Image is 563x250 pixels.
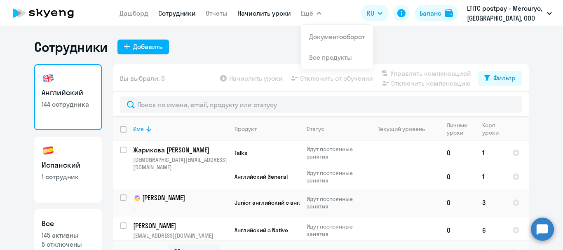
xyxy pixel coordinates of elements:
div: Текущий уровень [378,125,425,133]
td: 1 [476,141,506,165]
p: [DEMOGRAPHIC_DATA][EMAIL_ADDRESS][DOMAIN_NAME] [133,156,228,171]
input: Поиск по имени, email, продукту или статусу [120,96,522,113]
span: Английский с Native [235,227,288,234]
div: Текущий уровень [370,125,440,133]
a: Дашборд [120,9,148,17]
td: 0 [440,165,476,189]
button: Фильтр [478,71,522,86]
p: Идут постоянные занятия [307,169,363,184]
p: Идут постоянные занятия [307,145,363,160]
span: Вы выбрали: 0 [120,73,165,83]
p: [PERSON_NAME] [133,221,226,230]
h3: Испанский [42,160,94,171]
a: child[PERSON_NAME] [133,193,228,203]
h3: Английский [42,87,94,98]
p: [PERSON_NAME] [133,193,226,203]
a: Документооборот [309,33,365,41]
button: Добавить [117,40,169,54]
a: Все продукты [309,53,352,61]
img: child [133,194,141,202]
img: balance [445,9,453,17]
td: 6 [476,217,506,244]
div: Имя [133,125,228,133]
td: 0 [440,217,476,244]
a: [PERSON_NAME] [133,221,228,230]
span: Junior английский с англоговорящим преподавателем [235,199,385,206]
button: Ещё [301,5,321,21]
td: 0 [440,141,476,165]
p: 144 сотрудника [42,100,94,109]
div: Корп. уроки [482,121,505,136]
div: Фильтр [493,73,516,83]
span: Английский General [235,173,288,180]
div: Статус [307,125,324,133]
a: Отчеты [206,9,228,17]
button: Балансbalance [415,5,458,21]
td: 0 [440,189,476,217]
p: - [133,205,228,212]
img: english [42,72,55,85]
p: Идут постоянные занятия [307,195,363,210]
p: 5 отключены [42,240,94,249]
p: [EMAIL_ADDRESS][DOMAIN_NAME] [133,232,228,239]
div: Личные уроки [447,121,475,136]
p: LTITC postpay - Mercuryo, [GEOGRAPHIC_DATA], ООО [467,3,544,23]
a: Английский144 сотрудника [34,64,102,130]
img: spanish [42,144,55,157]
p: 1 сотрудник [42,172,94,181]
h1: Сотрудники [34,39,108,55]
td: 1 [476,165,506,189]
a: Начислить уроки [237,9,291,17]
div: Баланс [420,8,441,18]
span: RU [367,8,374,18]
button: LTITC postpay - Mercuryo, [GEOGRAPHIC_DATA], ООО [463,3,556,23]
p: Идут постоянные занятия [307,223,363,238]
span: Ещё [301,8,313,18]
a: Испанский1 сотрудник [34,137,102,203]
h3: Все [42,218,94,229]
div: Продукт [235,125,257,133]
p: 145 активны [42,231,94,240]
span: Talks [235,149,247,157]
p: Жарикова [PERSON_NAME] [133,145,226,154]
div: Имя [133,125,144,133]
button: RU [361,5,388,21]
div: Добавить [133,42,162,51]
a: Сотрудники [158,9,196,17]
a: Жарикова [PERSON_NAME] [133,145,228,154]
td: 3 [476,189,506,217]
